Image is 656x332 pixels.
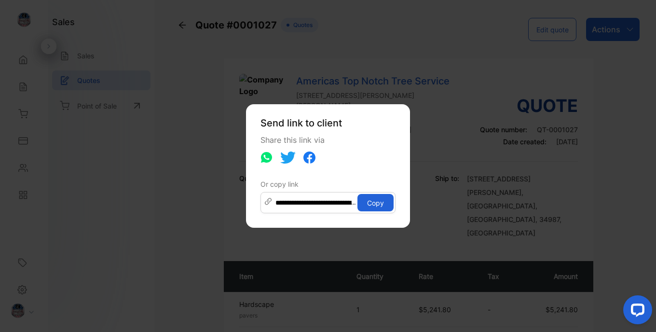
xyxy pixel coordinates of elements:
[615,291,656,332] iframe: LiveChat chat widget
[357,194,394,211] button: Copy
[260,179,396,189] p: Or copy link
[260,116,396,130] p: Send link to client
[260,134,396,146] p: Share this link via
